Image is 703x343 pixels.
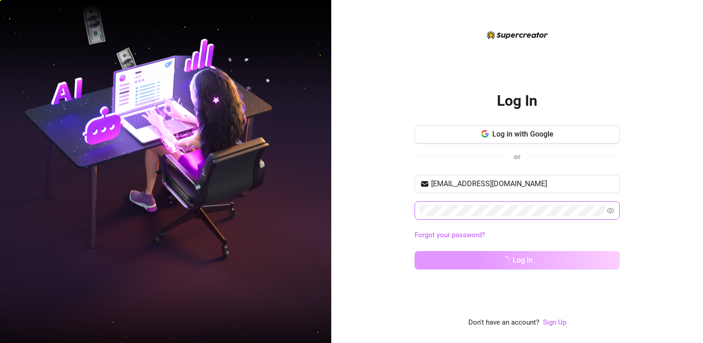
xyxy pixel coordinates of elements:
a: Forgot your password? [415,231,485,239]
button: Log in [415,251,620,269]
input: Your email [431,178,614,189]
h2: Log In [497,91,537,110]
span: Don't have an account? [468,317,539,328]
a: Sign Up [543,317,566,328]
span: eye [607,207,614,214]
span: or [514,153,520,161]
span: Log in [513,256,533,264]
span: loading [500,255,510,265]
a: Sign Up [543,318,566,326]
button: Log in with Google [415,125,620,143]
img: logo-BBDzfeDw.svg [487,31,548,39]
span: Log in with Google [492,130,553,138]
a: Forgot your password? [415,230,620,241]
